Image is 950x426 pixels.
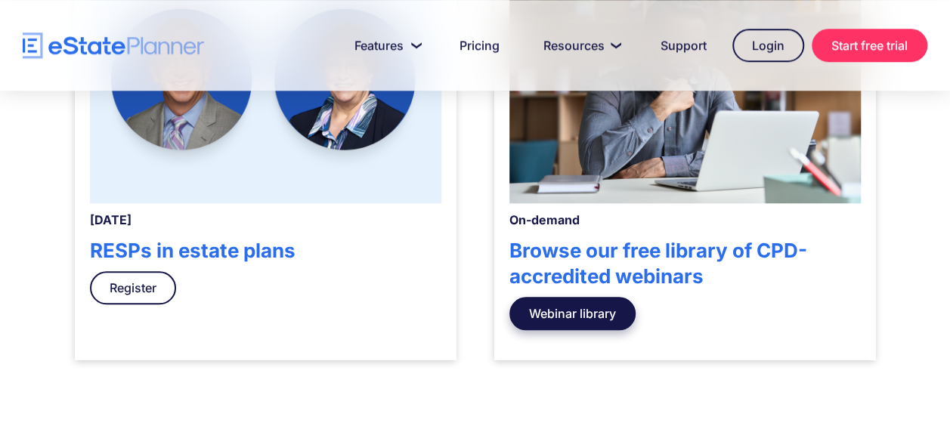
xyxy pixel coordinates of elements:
a: Start free trial [812,29,927,62]
a: Webinar library [509,297,636,330]
strong: RESPs in estate plans [90,239,296,262]
a: Pricing [441,30,518,60]
h4: Browse our free library of CPD-accredited webinars [509,238,861,289]
a: Resources [525,30,635,60]
a: Login [732,29,804,62]
a: Support [642,30,725,60]
strong: On-demand [509,212,580,227]
a: Features [336,30,434,60]
strong: [DATE] [90,212,132,227]
a: Register [90,271,176,304]
a: home [23,32,204,59]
